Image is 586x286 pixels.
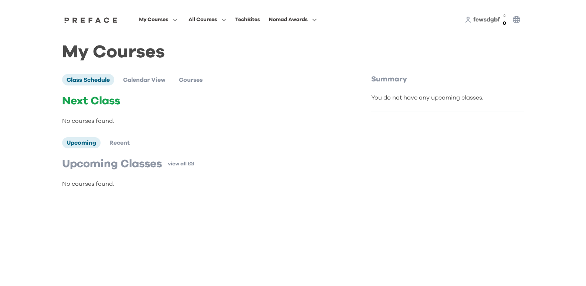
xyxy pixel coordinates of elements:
p: Next Class [62,94,340,108]
div: TechBites [235,15,260,24]
span: Class Schedule [67,77,110,83]
p: No courses found. [62,179,340,188]
span: Courses [179,77,203,83]
span: 0 [503,21,506,26]
button: Nomad Awards [267,15,319,24]
span: Nomad Awards [269,15,308,24]
span: All Courses [189,15,217,24]
span: Calendar View [123,77,166,83]
span: Upcoming [67,140,96,146]
button: All Courses [186,15,228,24]
p: Summary [371,74,524,84]
p: No courses found. [62,117,340,125]
span: My Courses [139,15,168,24]
img: Preface Logo [62,17,119,23]
a: view all (0) [168,160,194,168]
span: fewsdgbf [473,17,500,23]
h1: My Courses [62,48,524,56]
p: Upcoming Classes [62,157,162,171]
button: 0 [500,9,509,30]
button: My Courses [137,15,180,24]
a: fewsdgbf [473,15,500,24]
span: Recent [109,140,130,146]
div: You do not have any upcoming classes. [371,93,524,102]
